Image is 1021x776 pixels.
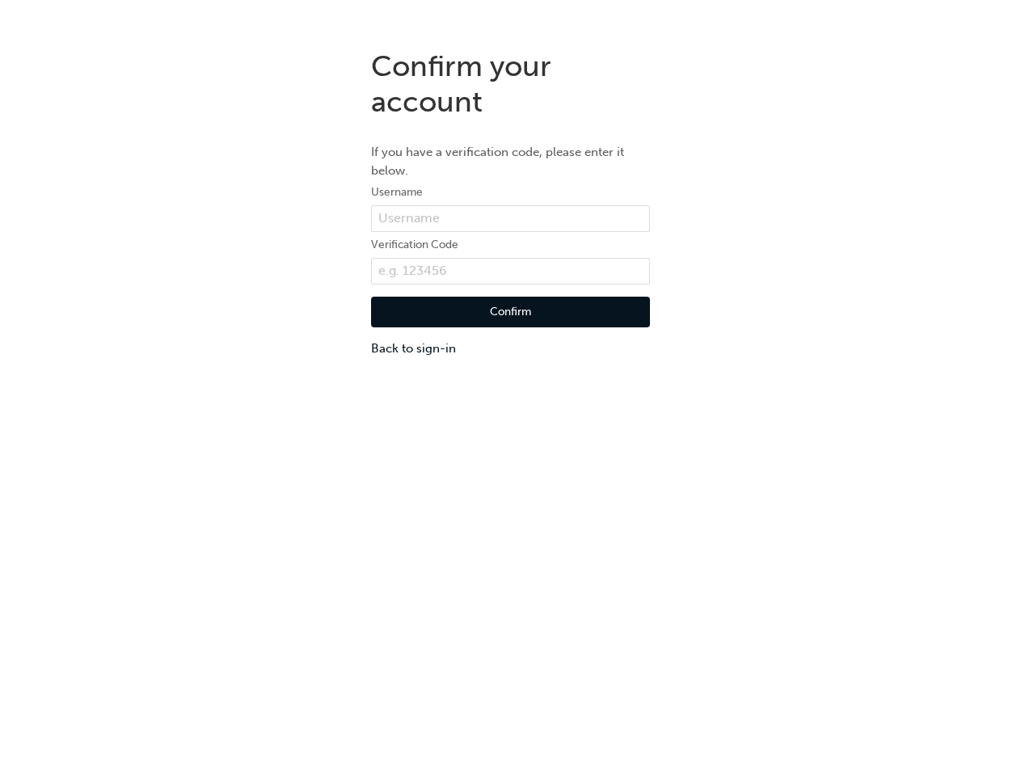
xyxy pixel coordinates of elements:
input: e.g. 123456 [371,258,650,285]
label: Username [371,183,650,202]
a: Back to sign-in [371,339,650,358]
button: Confirm [371,297,650,327]
p: If you have a verification code, please enter it below. [371,143,650,179]
input: Username [371,205,650,233]
h1: Confirm your account [371,48,650,119]
label: Verification Code [371,235,650,255]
